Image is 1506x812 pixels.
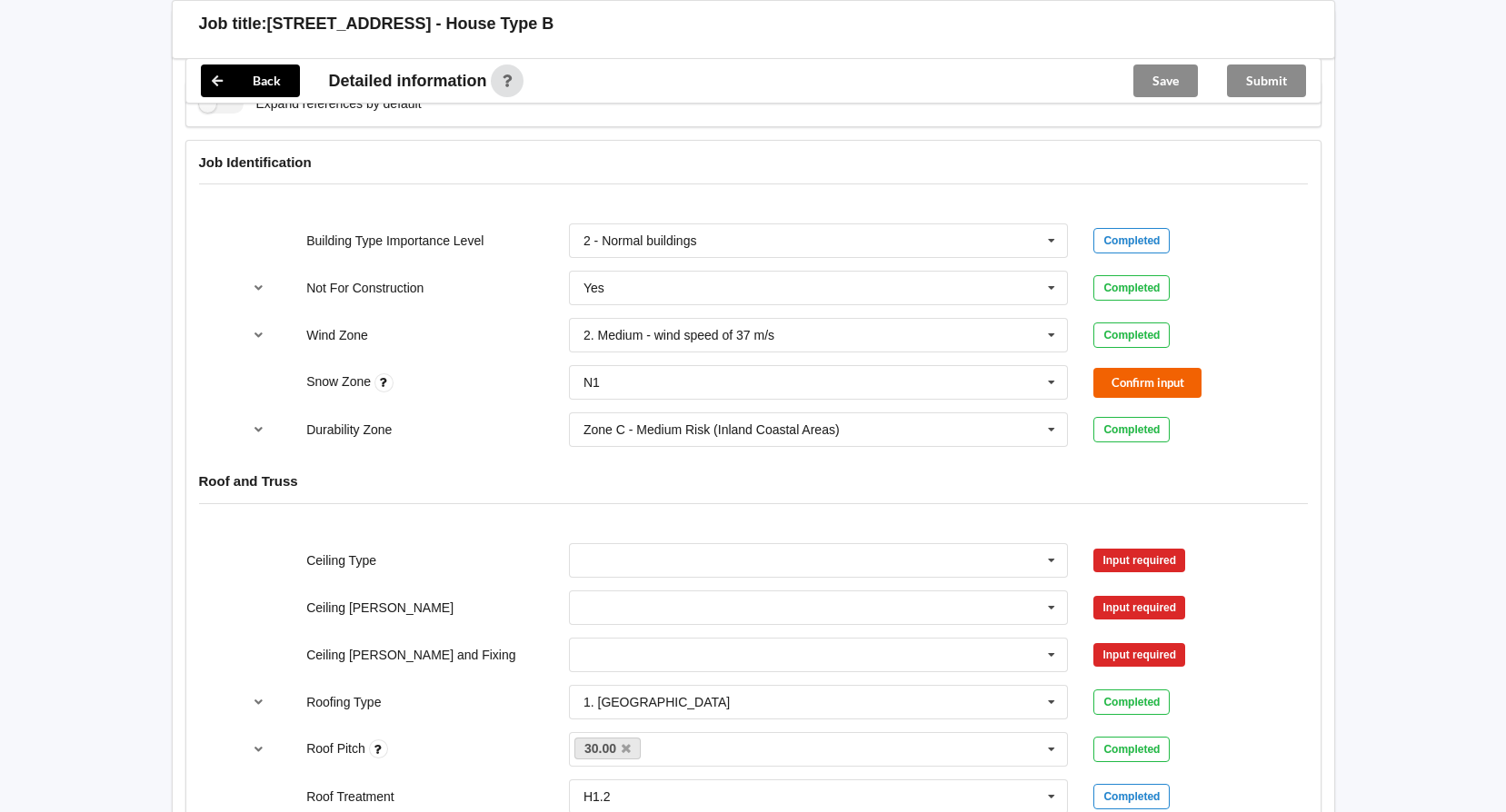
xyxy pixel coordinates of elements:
[241,272,276,304] button: reference-toggle
[306,741,368,756] label: Roof Pitch
[306,789,394,804] label: Roof Treatment
[1093,596,1185,619] div: Input required
[583,282,604,294] div: Yes
[201,64,300,97] button: Back
[583,376,600,389] div: N1
[306,233,484,248] label: Building Type Importance Level
[199,94,422,114] label: Expand references by default
[1093,689,1170,715] div: Completed
[1093,784,1170,809] div: Completed
[306,600,454,615] label: Ceiling [PERSON_NAME]
[306,374,374,389] label: Snow Zone
[306,422,392,437] label: Durability Zone
[306,328,368,342] label: Wind Zone
[306,281,424,295] label: Not For Construction
[241,413,276,446] button: reference-toggle
[1093,737,1170,762] div: Completed
[583,790,611,803] div: H1.2
[306,695,381,709] label: Roofing Type
[329,73,487,89] span: Detailed information
[306,648,515,662] label: Ceiling [PERSON_NAME] and Fixing
[1093,643,1185,667] div: Input required
[1093,275,1170,301] div: Completed
[583,234,697,247] div: 2 - Normal buildings
[199,14,267,35] h3: Job title:
[241,686,276,718] button: reference-toggle
[583,696,730,708] div: 1. [GEOGRAPHIC_DATA]
[583,423,840,436] div: Zone C - Medium Risk (Inland Coastal Areas)
[574,738,642,759] a: 30.00
[583,329,774,342] div: 2. Medium - wind speed of 37 m/s
[306,553,376,568] label: Ceiling Type
[1093,417,1170,442] div: Completed
[267,14,554,35] h3: [STREET_ADDRESS] - House Type B
[1093,368,1202,398] button: Confirm input
[199,472,1308,490] h4: Roof and Truss
[241,733,276,766] button: reference-toggle
[199,153,1308,171] h4: Job Identification
[1093,322,1170,348] div: Completed
[241,319,276,352] button: reference-toggle
[1093,228,1170,253] div: Completed
[1093,549,1185,572] div: Input required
